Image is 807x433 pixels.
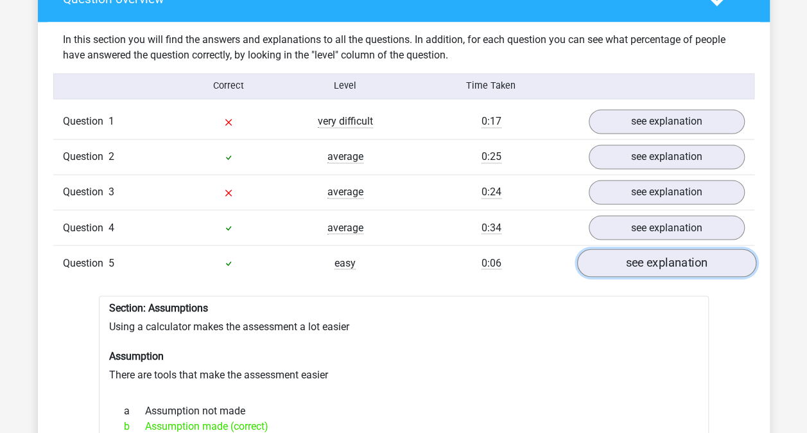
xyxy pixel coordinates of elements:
span: 4 [108,221,114,233]
span: average [327,186,363,199]
div: Level [287,79,404,93]
span: 3 [108,186,114,198]
h6: Assumption [109,349,699,362]
span: 0:24 [482,186,501,199]
a: see explanation [589,145,745,169]
a: see explanation [589,215,745,240]
a: see explanation [589,109,745,134]
span: a [124,403,145,418]
span: 2 [108,150,114,163]
span: 1 [108,115,114,127]
span: very difficult [318,115,373,128]
span: 0:17 [482,115,501,128]
div: Time Taken [403,79,578,93]
span: 5 [108,256,114,269]
span: 0:25 [482,150,501,163]
span: Question [63,149,108,164]
span: average [327,150,363,163]
a: see explanation [577,249,756,277]
span: Question [63,114,108,129]
span: Question [63,255,108,270]
span: 0:34 [482,221,501,234]
span: average [327,221,363,234]
h6: Section: Assumptions [109,301,699,314]
div: In this section you will find the answers and explanations to all the questions. In addition, for... [53,32,754,63]
span: 0:06 [482,256,501,269]
div: Correct [170,79,287,93]
span: easy [334,256,356,269]
a: see explanation [589,180,745,204]
div: Assumption not made [114,403,693,418]
span: Question [63,220,108,235]
span: Question [63,184,108,200]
